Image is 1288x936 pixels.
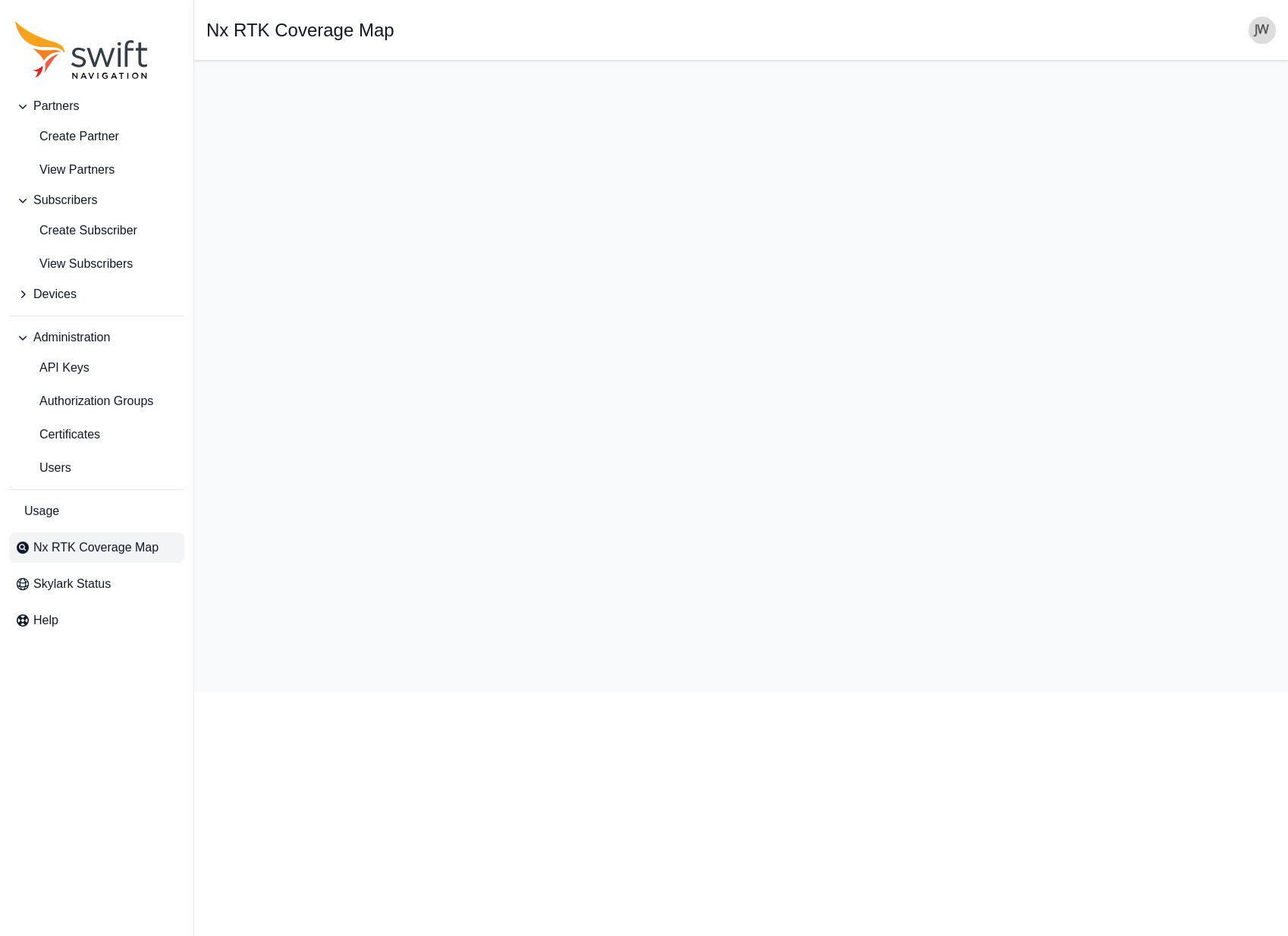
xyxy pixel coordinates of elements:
span: Skylark Status [33,575,111,593]
span: Partners [33,97,79,115]
span: Devices [33,285,77,303]
span: Authorization Groups [15,392,153,410]
span: Usage [24,502,59,520]
h1: Nx RTK Coverage Map [206,21,394,39]
span: Create Partner [15,127,119,146]
span: Help [33,611,58,630]
span: Certificates [15,426,100,444]
a: View Subscribers [9,249,184,279]
a: Usage [9,496,184,526]
span: Subscribers [33,191,97,209]
span: Administration [33,328,110,347]
button: Partners [9,91,184,121]
a: Nx RTK Coverage Map [9,532,184,563]
span: Create Subscriber [15,221,137,240]
img: user photo [1249,17,1276,44]
iframe: RTK Map [206,73,1276,680]
span: API Keys [15,359,90,377]
button: Devices [9,279,184,309]
a: create-partner [9,121,184,152]
a: Create Subscriber [9,215,184,246]
button: Subscribers [9,185,184,215]
a: View Partners [9,155,184,185]
a: Certificates [9,419,184,450]
a: Skylark Status [9,569,184,599]
a: API Keys [9,353,184,383]
a: Users [9,453,184,483]
span: View Subscribers [15,255,133,273]
a: Help [9,605,184,636]
button: Administration [9,322,184,353]
a: Authorization Groups [9,386,184,416]
span: Nx RTK Coverage Map [33,539,159,557]
span: Users [15,459,71,477]
span: View Partners [15,161,115,179]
